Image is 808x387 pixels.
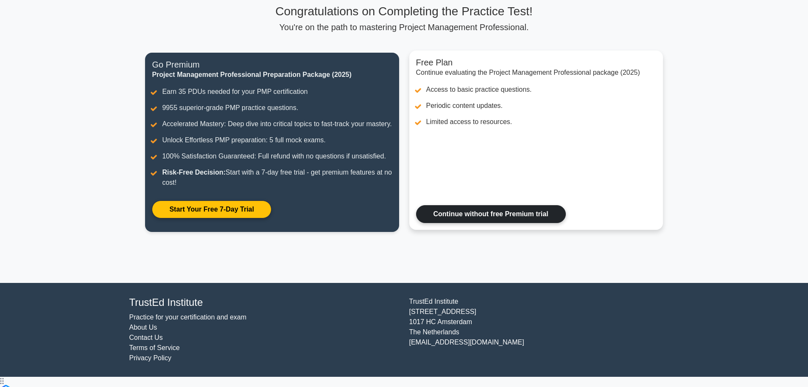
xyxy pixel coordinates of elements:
[129,324,157,331] a: About Us
[145,22,663,32] p: You're on the path to mastering Project Management Professional.
[416,205,566,223] a: Continue without free Premium trial
[129,334,163,341] a: Contact Us
[152,201,271,218] a: Start Your Free 7-Day Trial
[404,297,684,363] div: TrustEd Institute [STREET_ADDRESS] 1017 HC Amsterdam The Netherlands [EMAIL_ADDRESS][DOMAIN_NAME]
[129,354,172,362] a: Privacy Policy
[129,344,180,351] a: Terms of Service
[145,4,663,19] h3: Congratulations on Completing the Practice Test!
[129,297,399,309] h4: TrustEd Institute
[129,314,247,321] a: Practice for your certification and exam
